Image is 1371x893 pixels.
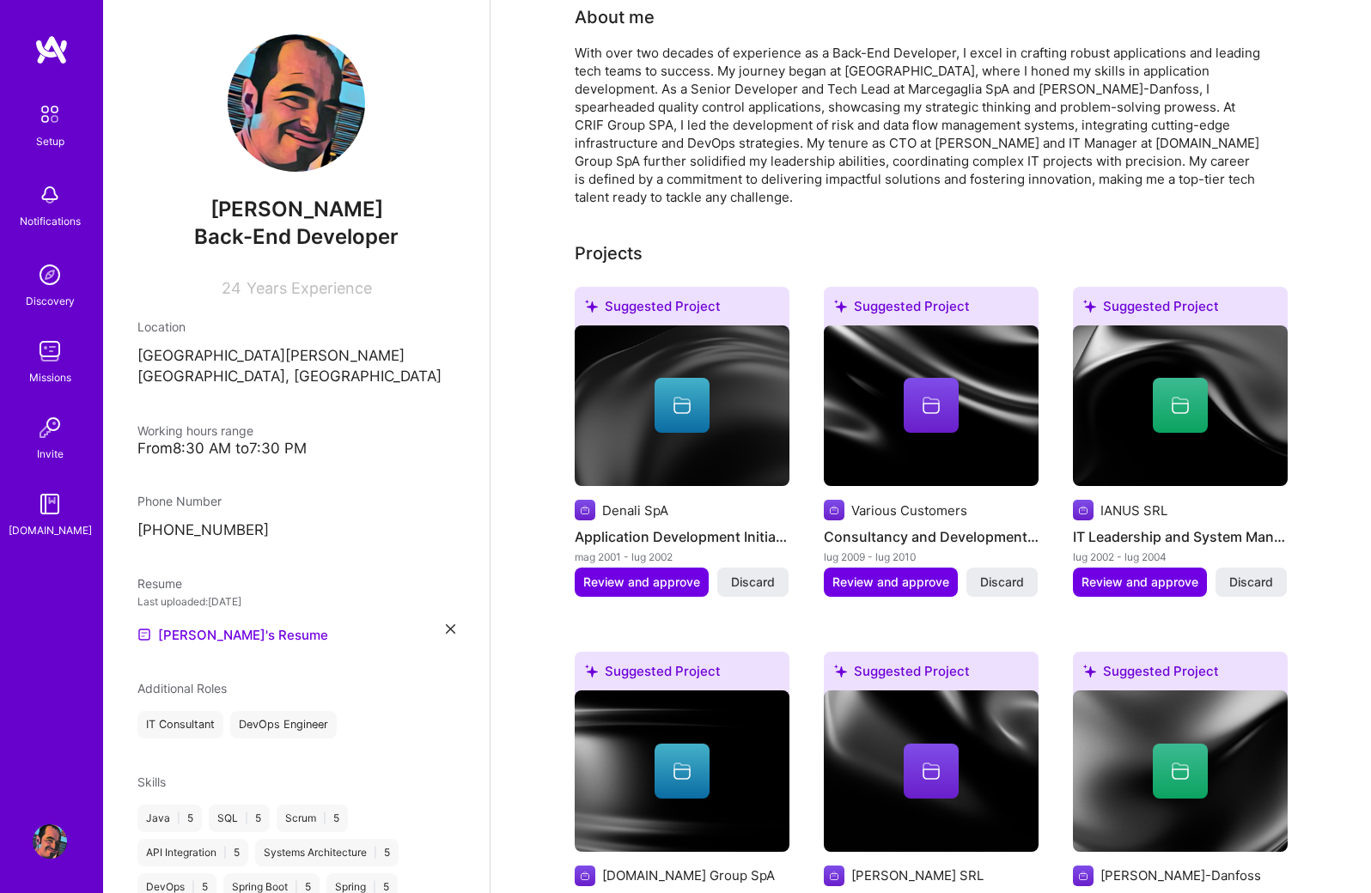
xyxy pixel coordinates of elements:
[575,568,709,597] button: Review and approve
[824,325,1039,487] img: cover
[1082,574,1198,591] span: Review and approve
[34,34,69,65] img: logo
[137,318,455,336] div: Location
[1073,500,1094,520] img: Company logo
[585,665,598,677] i: icon SuggestedTeams
[1073,287,1288,332] div: Suggested Project
[832,574,949,591] span: Review and approve
[851,866,984,884] div: [PERSON_NAME] SRL
[137,624,328,645] a: [PERSON_NAME]'s Resume
[602,501,668,519] div: Denali SpA
[137,775,166,789] span: Skills
[245,811,248,825] span: |
[575,690,789,852] img: cover
[575,500,595,520] img: Company logo
[1100,501,1167,519] div: IANUS SRL
[33,824,67,859] img: User Avatar
[980,574,1024,591] span: Discard
[33,178,67,212] img: bell
[323,811,326,825] span: |
[33,487,67,521] img: guide book
[824,690,1039,852] img: cover
[575,240,643,266] div: Projects
[575,44,1262,206] div: With over two decades of experience as a Back-End Developer, I excel in crafting robust applicati...
[575,4,655,30] div: About me
[1073,652,1288,697] div: Suggested Project
[20,212,81,230] div: Notifications
[1073,568,1207,597] button: Review and approve
[137,346,455,387] p: [GEOGRAPHIC_DATA][PERSON_NAME][GEOGRAPHIC_DATA], [GEOGRAPHIC_DATA]
[137,576,182,591] span: Resume
[137,423,253,438] span: Working hours range
[575,287,789,332] div: Suggested Project
[137,592,455,611] div: Last uploaded: [DATE]
[137,197,455,222] span: [PERSON_NAME]
[137,440,455,458] div: From 8:30 AM to 7:30 PM
[585,300,598,313] i: icon SuggestedTeams
[1083,665,1096,677] i: icon SuggestedTeams
[824,287,1039,332] div: Suggested Project
[1216,568,1287,597] button: Discard
[1073,690,1288,852] img: cover
[374,846,377,860] span: |
[222,279,241,297] span: 24
[137,520,455,541] p: [PHONE_NUMBER]
[824,548,1039,566] div: lug 2009 - lug 2010
[824,568,958,597] button: Review and approve
[446,624,455,634] i: icon Close
[137,628,151,641] img: Resume
[824,652,1039,697] div: Suggested Project
[230,711,337,738] div: DevOps Engineer
[247,279,372,297] span: Years Experience
[824,500,844,520] img: Company logo
[575,866,595,886] img: Company logo
[834,665,847,677] i: icon SuggestedTeams
[255,839,399,866] div: Systems Architecture 5
[1073,325,1288,487] img: cover
[36,132,64,150] div: Setup
[137,805,202,832] div: Java 5
[731,574,775,591] span: Discard
[33,410,67,445] img: Invite
[33,334,67,368] img: teamwork
[717,568,789,597] button: Discard
[824,866,844,886] img: Company logo
[966,568,1038,597] button: Discard
[137,494,222,508] span: Phone Number
[209,805,270,832] div: SQL 5
[228,34,365,172] img: User Avatar
[9,521,92,539] div: [DOMAIN_NAME]
[583,574,700,591] span: Review and approve
[26,292,75,310] div: Discovery
[575,325,789,487] img: cover
[1073,866,1094,886] img: Company logo
[137,839,248,866] div: API Integration 5
[137,681,227,696] span: Additional Roles
[602,866,775,884] div: [DOMAIN_NAME] Group SpA
[1073,548,1288,566] div: lug 2002 - lug 2004
[194,224,399,249] span: Back-End Developer
[1083,300,1096,313] i: icon SuggestedTeams
[29,368,71,386] div: Missions
[575,525,789,548] h4: Application Development Initiatives
[1073,525,1288,548] h4: IT Leadership and System Management
[575,548,789,566] div: mag 2001 - lug 2002
[223,846,227,860] span: |
[277,805,348,832] div: Scrum 5
[851,501,967,519] div: Various Customers
[28,824,71,859] a: User Avatar
[32,96,68,132] img: setup
[1229,574,1273,591] span: Discard
[137,711,223,738] div: IT Consultant
[824,525,1039,548] h4: Consultancy and Development Services
[37,445,64,463] div: Invite
[834,300,847,313] i: icon SuggestedTeams
[1100,866,1261,884] div: [PERSON_NAME]-Danfoss
[177,811,180,825] span: |
[33,258,67,292] img: discovery
[575,652,789,697] div: Suggested Project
